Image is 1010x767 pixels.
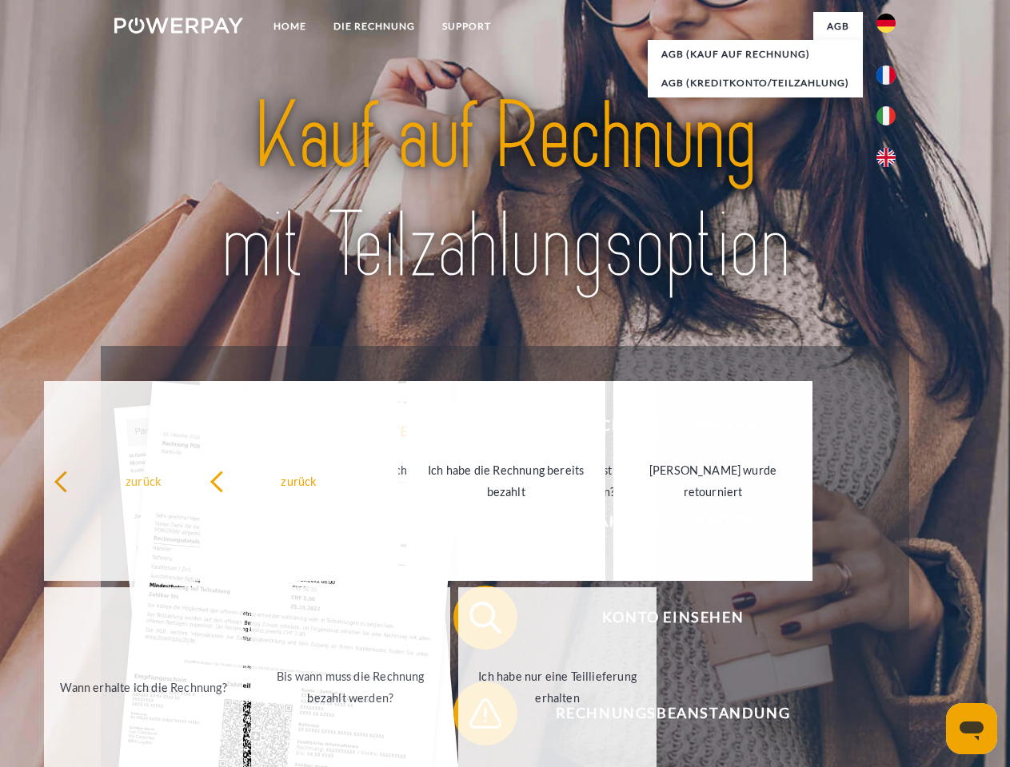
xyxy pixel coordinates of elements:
[876,66,896,85] img: fr
[468,666,648,709] div: Ich habe nur eine Teillieferung erhalten
[261,666,441,709] div: Bis wann muss die Rechnung bezahlt werden?
[623,459,803,503] div: [PERSON_NAME] wurde retourniert
[54,676,234,697] div: Wann erhalte ich die Rechnung?
[946,703,997,754] iframe: Schaltfläche zum Öffnen des Messaging-Fensters
[813,12,863,41] a: agb
[876,106,896,125] img: it
[648,69,863,97] a: AGB (Kreditkonto/Teilzahlung)
[320,12,429,41] a: DIE RECHNUNG
[210,470,389,491] div: zurück
[876,148,896,167] img: en
[648,40,863,69] a: AGB (Kauf auf Rechnung)
[876,14,896,33] img: de
[153,77,857,306] img: title-powerpay_de.svg
[416,459,596,503] div: Ich habe die Rechnung bereits bezahlt
[54,470,234,491] div: zurück
[260,12,320,41] a: Home
[114,18,243,34] img: logo-powerpay-white.svg
[429,12,505,41] a: SUPPORT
